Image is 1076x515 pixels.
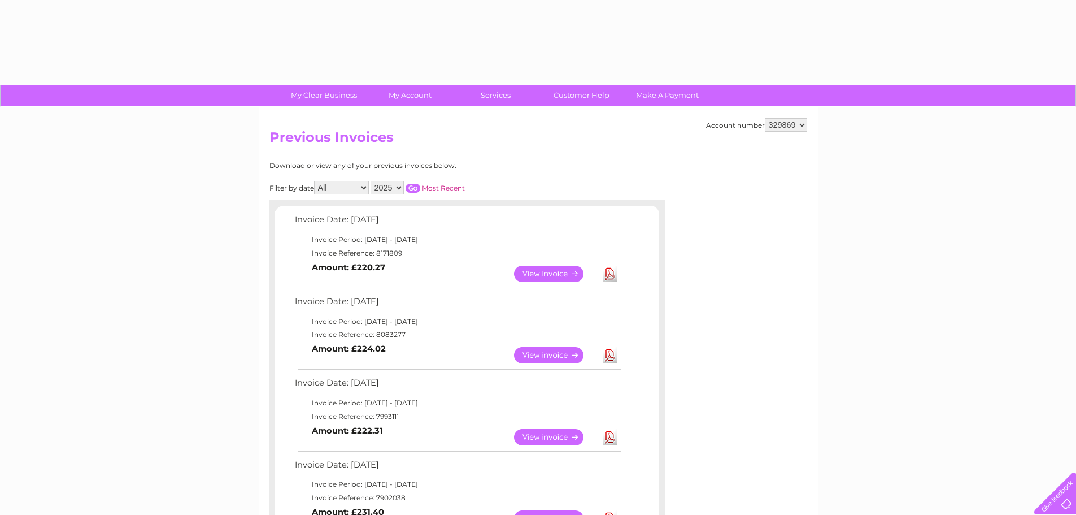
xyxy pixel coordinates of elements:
[269,181,566,194] div: Filter by date
[292,294,622,315] td: Invoice Date: [DATE]
[312,262,385,272] b: Amount: £220.27
[292,246,622,260] td: Invoice Reference: 8171809
[535,85,628,106] a: Customer Help
[292,410,622,423] td: Invoice Reference: 7993111
[292,328,622,341] td: Invoice Reference: 8083277
[706,118,807,132] div: Account number
[292,396,622,410] td: Invoice Period: [DATE] - [DATE]
[292,212,622,233] td: Invoice Date: [DATE]
[292,315,622,328] td: Invoice Period: [DATE] - [DATE]
[292,478,622,491] td: Invoice Period: [DATE] - [DATE]
[603,429,617,445] a: Download
[269,162,566,170] div: Download or view any of your previous invoices below.
[292,491,622,505] td: Invoice Reference: 7902038
[312,426,383,436] b: Amount: £222.31
[621,85,714,106] a: Make A Payment
[603,266,617,282] a: Download
[292,457,622,478] td: Invoice Date: [DATE]
[603,347,617,363] a: Download
[514,266,597,282] a: View
[292,233,622,246] td: Invoice Period: [DATE] - [DATE]
[312,344,386,354] b: Amount: £224.02
[422,184,465,192] a: Most Recent
[292,375,622,396] td: Invoice Date: [DATE]
[514,347,597,363] a: View
[277,85,371,106] a: My Clear Business
[449,85,542,106] a: Services
[363,85,456,106] a: My Account
[269,129,807,151] h2: Previous Invoices
[514,429,597,445] a: View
